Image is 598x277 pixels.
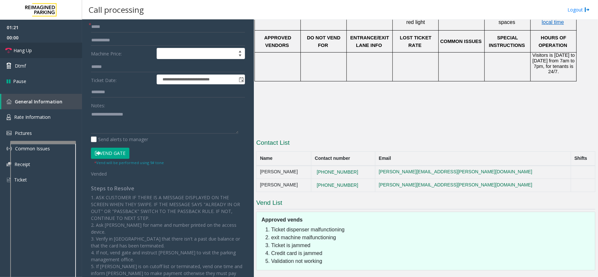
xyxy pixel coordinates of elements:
[571,151,595,166] th: Shifts
[271,242,592,249] li: Ticket is jammed
[271,257,592,265] li: Validation not working
[256,199,595,209] h3: Vend List
[237,75,245,84] span: Toggle popup
[91,185,245,192] h4: Steps to Resolve
[533,12,575,25] a: Click Here for the local time
[307,35,342,48] span: DO NOT VEND FOR
[532,53,536,58] font: V
[498,12,525,25] span: ls, 417 spaces
[311,151,375,166] th: Contact number
[379,169,533,174] a: [PERSON_NAME][EMAIL_ADDRESS][PERSON_NAME][DOMAIN_NAME]
[14,114,51,120] span: Rate Information
[91,148,129,159] button: Vend Gate
[91,171,107,177] span: Vended
[7,131,11,135] img: 'icon'
[256,179,311,192] td: [PERSON_NAME]
[271,234,592,242] li: exit machine malfunctioning
[7,162,11,166] img: 'icon'
[567,6,590,13] a: Logout
[7,114,11,120] img: 'icon'
[235,48,245,53] span: Increase value
[315,182,360,188] button: [PHONE_NUMBER]
[91,100,105,109] label: Notes:
[350,35,390,48] span: ENTRANCE/EXIT LANE INFO
[379,182,533,187] a: [PERSON_NAME][EMAIL_ADDRESS][PERSON_NAME][DOMAIN_NAME]
[489,35,525,48] span: SPECIAL INSTRUCTIONS
[256,138,595,149] h3: Contact List
[15,62,26,69] span: Dtmf
[89,48,155,59] label: Machine Price:
[15,98,62,105] span: General Information
[271,226,592,234] li: Ticket dispenser malfunctioning
[261,216,595,224] h5: Approved vends
[393,12,439,25] span: Scanned under the red light
[375,151,571,166] th: Email
[315,169,360,175] button: [PHONE_NUMBER]
[400,35,433,48] span: LOST TICKET RATE
[256,166,311,179] td: [PERSON_NAME]
[440,39,482,44] span: COMMON ISSUES
[94,160,164,165] small: Vend will be performed using 9# tone
[7,146,12,151] img: 'icon'
[13,47,32,54] span: Hang Up
[585,6,590,13] img: logout
[533,53,575,74] span: isitors is [DATE] to [DATE] from 7am to 7pm, for tenants is 24/7.
[539,35,567,48] span: HOURS OF OPERATION
[13,78,26,85] span: Pause
[1,94,82,109] a: General Information
[264,35,293,48] span: APPROVED VENDORS
[91,136,148,143] label: Send alerts to manager
[7,177,11,183] img: 'icon'
[256,151,311,166] th: Name
[235,53,245,59] span: Decrease value
[271,249,592,257] li: Credit card is jammed
[7,99,11,104] img: 'icon'
[15,130,32,136] span: Pictures
[85,2,147,18] h3: Call processing
[89,75,155,84] label: Ticket Date:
